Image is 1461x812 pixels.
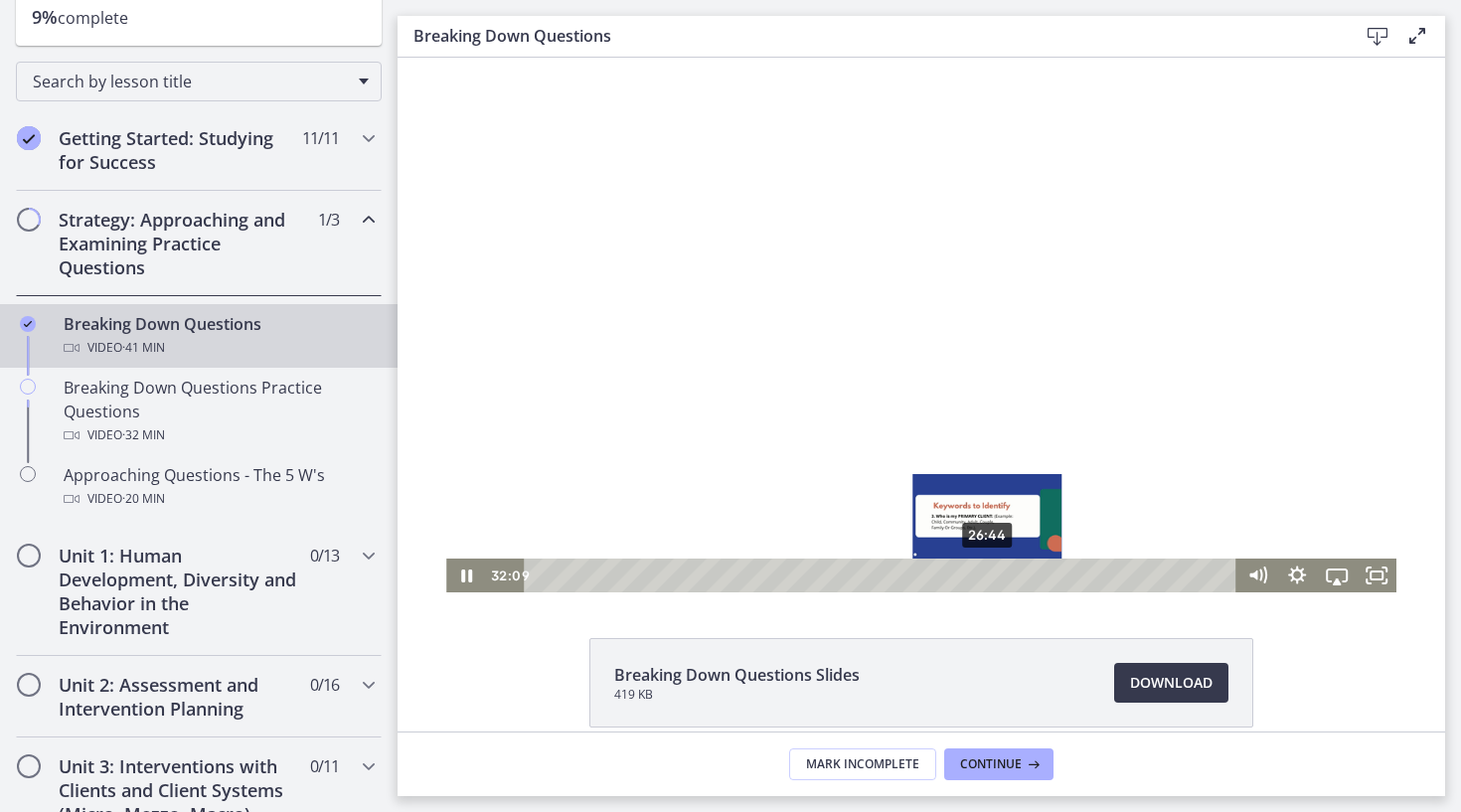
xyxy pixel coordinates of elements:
[122,487,165,511] span: · 20 min
[413,24,1326,48] h3: Breaking Down Questions
[64,463,374,511] div: Approaching Questions - The 5 W's
[33,71,349,92] span: Search by lesson title
[1130,671,1213,695] span: Download
[614,687,860,703] span: 419 KB
[16,62,382,101] div: Search by lesson title
[32,5,58,29] span: 9%
[880,501,919,535] button: Show settings menu
[59,673,301,721] h2: Unit 2: Assessment and Intervention Planning
[789,748,936,780] button: Mark Incomplete
[310,754,339,778] span: 0 / 11
[806,756,919,772] span: Mark Incomplete
[59,544,301,639] h2: Unit 1: Human Development, Diversity and Behavior in the Environment
[122,423,165,447] span: · 32 min
[944,748,1054,780] button: Continue
[64,312,374,360] div: Breaking Down Questions
[59,208,301,279] h2: Strategy: Approaching and Examining Practice Questions
[310,673,339,697] span: 0 / 16
[64,423,374,447] div: Video
[302,126,339,150] span: 11 / 11
[959,501,999,535] button: Fullscreen
[840,501,880,535] button: Mute
[64,487,374,511] div: Video
[960,756,1022,772] span: Continue
[20,316,36,332] i: Completed
[310,544,339,568] span: 0 / 13
[122,336,165,360] span: · 41 min
[64,336,374,360] div: Video
[59,126,301,174] h2: Getting Started: Studying for Success
[1114,663,1228,703] a: Download
[32,5,366,30] p: complete
[17,126,41,150] i: Completed
[318,208,339,232] span: 1 / 3
[398,58,1445,592] iframe: Video Lesson
[919,501,959,535] button: Airplay
[64,376,374,447] div: Breaking Down Questions Practice Questions
[614,663,860,687] span: Breaking Down Questions Slides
